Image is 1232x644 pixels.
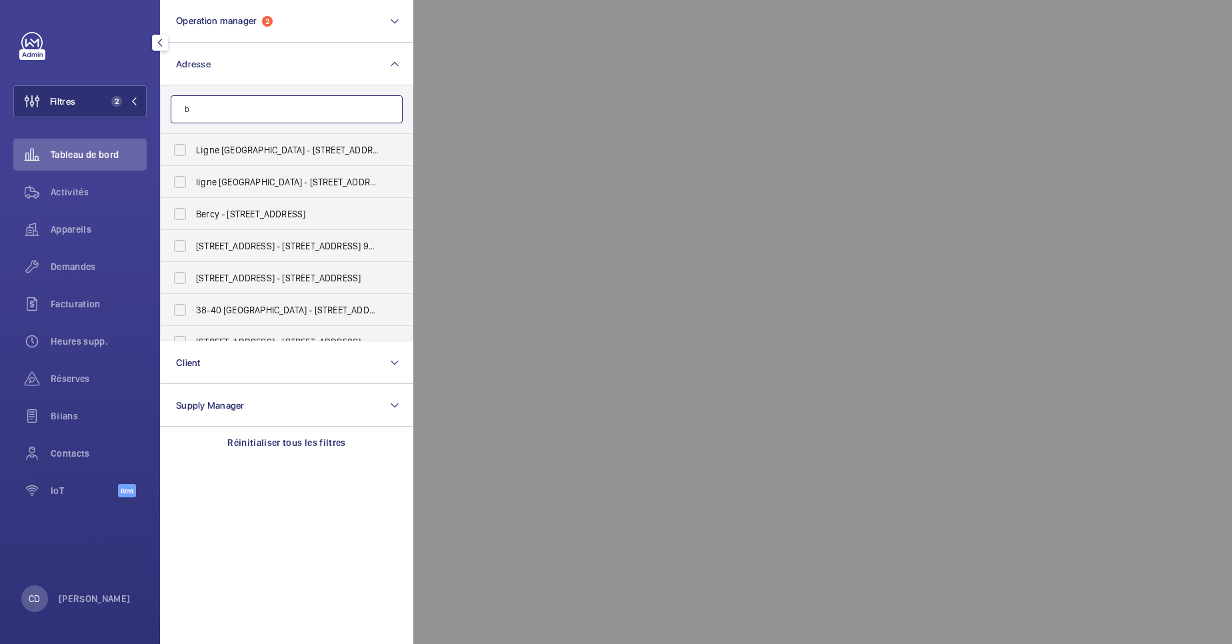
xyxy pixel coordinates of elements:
[51,185,147,199] span: Activités
[51,223,147,236] span: Appareils
[51,148,147,161] span: Tableau de bord
[111,96,122,107] span: 2
[50,95,75,108] span: Filtres
[51,335,147,348] span: Heures supp.
[51,447,147,460] span: Contacts
[59,592,131,605] p: [PERSON_NAME]
[51,297,147,311] span: Facturation
[51,409,147,423] span: Bilans
[51,484,118,497] span: IoT
[29,592,40,605] p: CD
[51,372,147,385] span: Réserves
[118,484,136,497] span: Beta
[51,260,147,273] span: Demandes
[13,85,147,117] button: Filtres2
